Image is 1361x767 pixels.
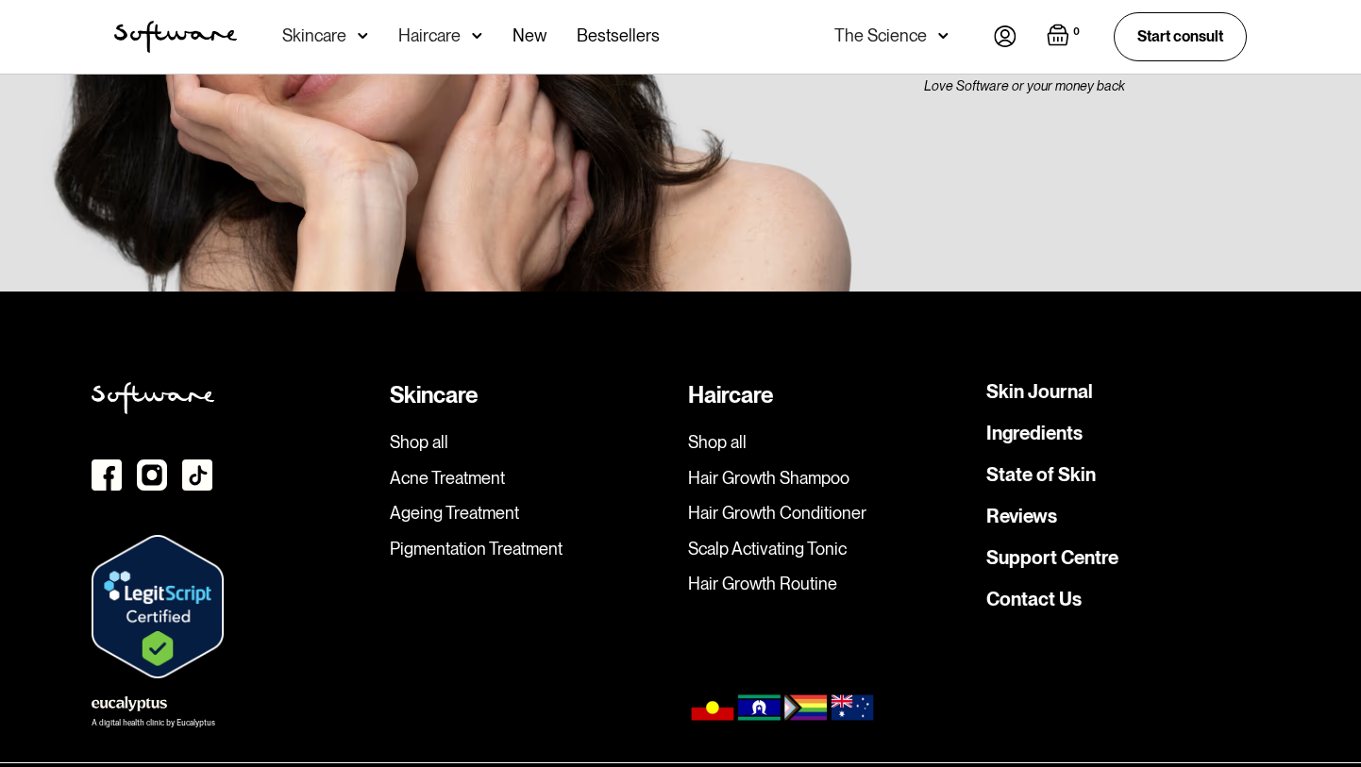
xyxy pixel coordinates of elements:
[114,21,237,53] a: home
[986,424,1083,442] a: Ingredients
[688,432,971,453] a: Shop all
[688,382,971,409] div: Haircare
[938,26,949,45] img: arrow down
[282,26,346,45] div: Skincare
[986,548,1118,567] a: Support Centre
[472,26,482,45] img: arrow down
[92,535,224,678] img: Verify Approval for www.skin.software
[182,459,212,491] img: TikTok Icon
[688,468,971,489] a: Hair Growth Shampoo
[137,459,167,491] img: instagram icon
[92,720,215,727] div: A digital health clinic by Eucalyptus
[688,574,971,594] a: Hair Growth Routine
[114,21,237,53] img: Software Logo
[688,539,971,559] a: Scalp Activating Tonic
[92,459,122,491] img: Facebook icon
[358,26,368,45] img: arrow down
[688,503,971,524] a: Hair Growth Conditioner
[92,693,215,727] a: A digital health clinic by Eucalyptus
[841,78,1209,94] div: Love Software or your money back
[986,590,1082,609] a: Contact Us
[986,465,1096,484] a: State of Skin
[390,382,673,409] div: Skincare
[390,503,673,524] a: Ageing Treatment
[398,26,461,45] div: Haircare
[390,539,673,559] a: Pigmentation Treatment
[390,432,673,453] a: Shop all
[390,468,673,489] a: Acne Treatment
[986,507,1057,525] a: Reviews
[92,597,224,612] a: Verify LegitScript Approval for www.skin.software
[1069,24,1084,41] div: 0
[986,382,1093,401] a: Skin Journal
[834,26,927,45] div: The Science
[1047,24,1084,50] a: Open empty cart
[1114,12,1247,60] a: Start consult
[92,382,214,414] img: Softweare logo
